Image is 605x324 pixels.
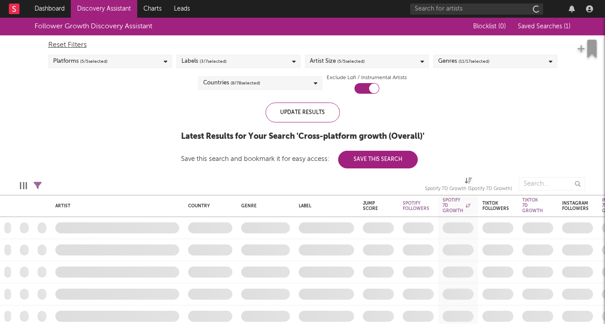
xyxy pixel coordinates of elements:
[338,151,418,168] button: Save This Search
[403,201,429,211] div: Spotify Followers
[266,103,340,122] div: Update Results
[562,201,589,211] div: Instagram Followers
[425,184,512,194] div: Spotify 7D Growth (Spotify 7D Growth)
[241,203,285,209] div: Genre
[443,198,470,213] div: Spotify 7D Growth
[327,72,407,83] label: Exclude Lofi / Instrumental Artists
[188,203,228,209] div: Country
[34,173,42,198] div: Filters(11 filters active)
[515,23,570,30] button: Saved Searches (1)
[482,201,509,211] div: Tiktok Followers
[299,203,350,209] div: Label
[80,56,108,67] span: ( 5 / 5 selected)
[203,78,260,88] div: Countries
[35,21,152,32] div: Follower Growth Discovery Assistant
[410,4,543,15] input: Search for artists
[53,56,108,67] div: Platforms
[200,56,227,67] span: ( 3 / 7 selected)
[522,198,543,213] div: Tiktok 7D Growth
[459,56,489,67] span: ( 11 / 17 selected)
[181,56,227,67] div: Labels
[55,203,175,209] div: Artist
[20,173,27,198] div: Edit Columns
[473,23,506,30] span: Blocklist
[438,56,489,67] div: Genres
[48,40,557,50] div: Reset Filters
[231,78,260,88] span: ( 8 / 78 selected)
[181,131,424,142] div: Latest Results for Your Search ' Cross-platform growth (Overall) '
[518,23,570,30] span: Saved Searches
[310,56,365,67] div: Artist Size
[564,23,570,30] span: ( 1 )
[425,173,512,198] div: Spotify 7D Growth (Spotify 7D Growth)
[519,177,585,191] input: Search...
[337,56,365,67] span: ( 5 / 5 selected)
[498,23,506,30] span: ( 0 )
[181,156,418,162] div: Save this search and bookmark it for easy access:
[363,201,381,211] div: Jump Score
